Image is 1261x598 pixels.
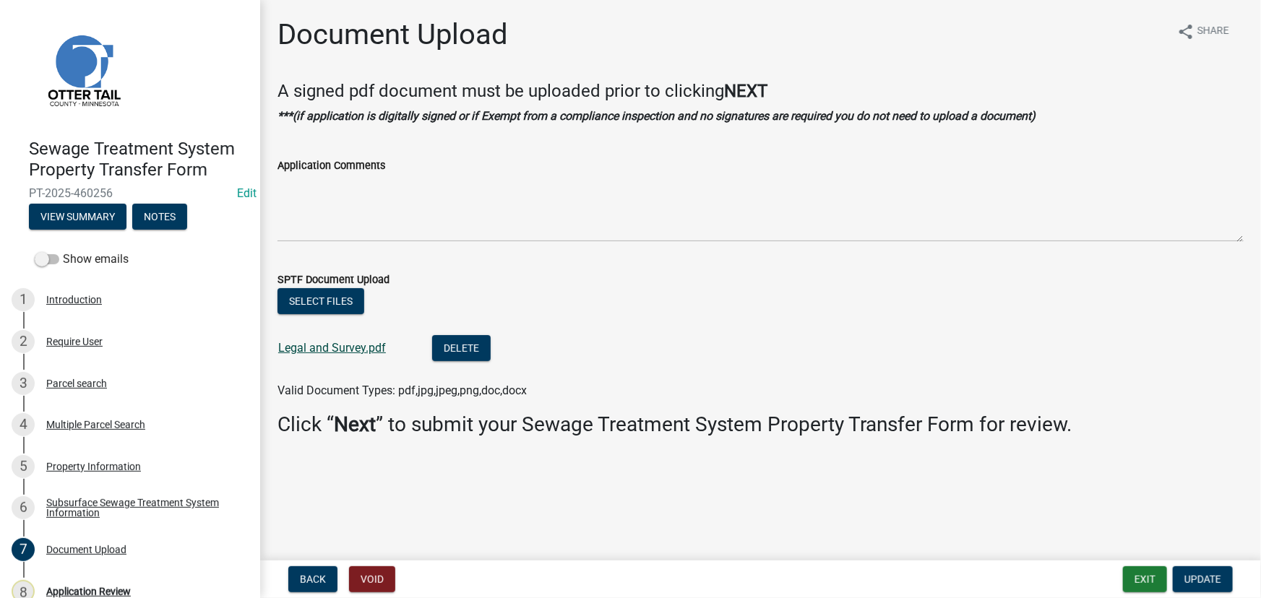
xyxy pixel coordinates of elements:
[12,538,35,561] div: 7
[29,204,126,230] button: View Summary
[288,566,337,592] button: Back
[46,295,102,305] div: Introduction
[12,288,35,311] div: 1
[277,17,508,52] h1: Document Upload
[12,372,35,395] div: 3
[12,496,35,519] div: 6
[12,330,35,353] div: 2
[29,15,137,123] img: Otter Tail County, Minnesota
[237,186,257,200] a: Edit
[1123,566,1167,592] button: Exit
[237,186,257,200] wm-modal-confirm: Edit Application Number
[277,109,1036,123] strong: ***(if application is digitally signed or if Exempt from a compliance inspection and no signature...
[46,420,145,430] div: Multiple Parcel Search
[1197,23,1229,40] span: Share
[12,413,35,436] div: 4
[277,383,527,397] span: Valid Document Types: pdf,jpg,jpeg,png,doc,docx
[46,586,131,597] div: Application Review
[277,275,390,285] label: SPTF Document Upload
[349,566,395,592] button: Void
[432,342,491,356] wm-modal-confirm: Delete Document
[29,186,231,200] span: PT-2025-460256
[277,161,385,171] label: Application Comments
[724,81,767,101] strong: NEXT
[1177,23,1195,40] i: share
[46,545,126,555] div: Document Upload
[132,204,187,230] button: Notes
[300,573,326,585] span: Back
[334,412,376,436] strong: Next
[12,455,35,478] div: 5
[1166,17,1241,45] button: shareShare
[432,335,491,361] button: Delete
[35,251,129,268] label: Show emails
[46,337,103,347] div: Require User
[29,139,249,181] h4: Sewage Treatment System Property Transfer Form
[1184,573,1221,585] span: Update
[46,498,237,518] div: Subsurface Sewage Treatment System Information
[46,461,141,472] div: Property Information
[278,341,386,355] a: Legal and Survey.pdf
[277,412,1244,437] h3: Click “ ” to submit your Sewage Treatment System Property Transfer Form for review.
[277,81,1244,102] h4: A signed pdf document must be uploaded prior to clicking
[1173,566,1233,592] button: Update
[46,378,107,389] div: Parcel search
[277,288,364,314] button: Select files
[132,212,187,223] wm-modal-confirm: Notes
[29,212,126,223] wm-modal-confirm: Summary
